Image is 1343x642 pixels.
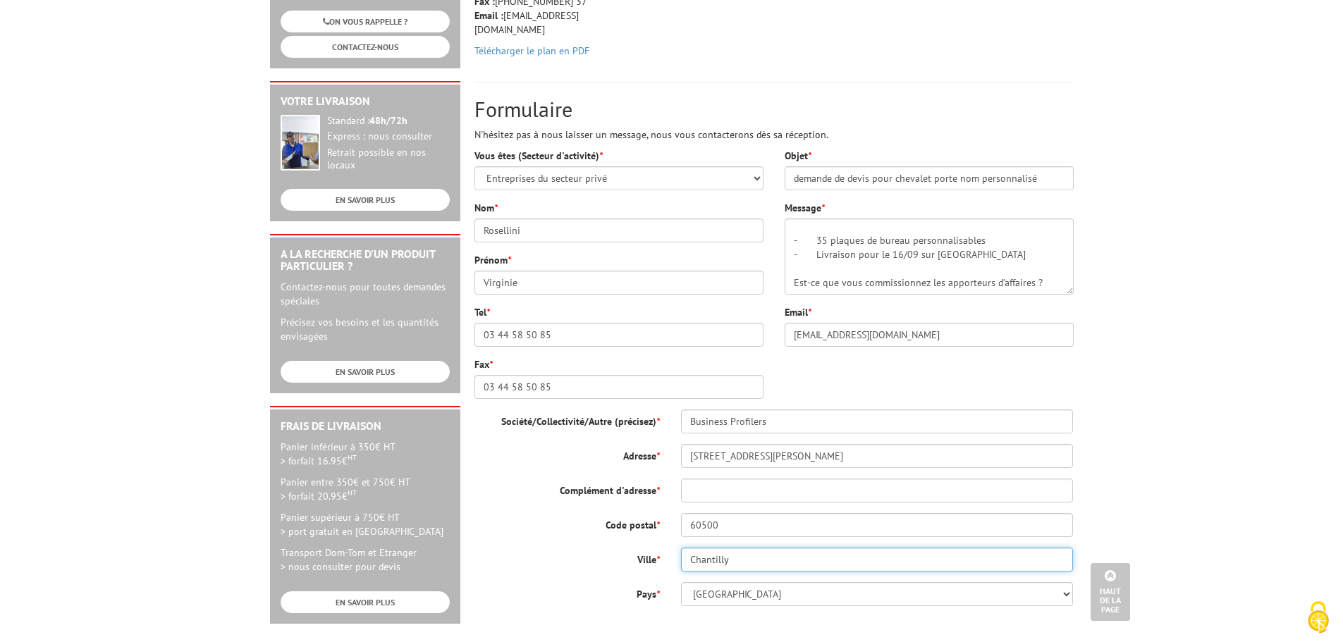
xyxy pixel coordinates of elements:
label: Société/Collectivité/Autre (précisez) [464,409,670,428]
label: Adresse [464,444,670,463]
strong: 48h/72h [369,114,407,127]
a: EN SAVOIR PLUS [281,189,450,211]
label: Nom [474,201,498,215]
a: EN SAVOIR PLUS [281,591,450,613]
a: EN SAVOIR PLUS [281,361,450,383]
span: > forfait 20.95€ [281,490,357,502]
strong: Email : [474,9,503,22]
label: Code postal [464,513,670,532]
div: Express : nous consulter [327,130,450,143]
span: > nous consulter pour devis [281,560,400,573]
label: Fax [474,357,493,371]
img: widget-livraison.jpg [281,115,320,171]
a: CONTACTEZ-NOUS [281,36,450,58]
h2: Votre livraison [281,95,450,108]
sup: HT [348,452,357,462]
div: Retrait possible en nos locaux [327,147,450,172]
label: Message [785,201,825,215]
a: ON VOUS RAPPELLE ? [281,11,450,32]
p: Contactez-nous pour toutes demandes spéciales [281,280,450,308]
label: Pays [464,582,670,601]
p: N'hésitez pas à nous laisser un message, nous vous contacterons dès sa réception. [474,128,1074,142]
h2: Frais de Livraison [281,420,450,433]
p: Panier supérieur à 750€ HT [281,510,450,538]
p: Panier inférieur à 350€ HT [281,440,450,468]
sup: HT [348,488,357,498]
a: Télécharger le plan en PDF [474,44,589,57]
p: Panier entre 350€ et 750€ HT [281,475,450,503]
label: Objet [785,149,811,163]
label: Prénom [474,253,511,267]
label: Tel [474,305,490,319]
label: Email [785,305,811,319]
label: Complément d'adresse [464,479,670,498]
span: > port gratuit en [GEOGRAPHIC_DATA] [281,525,443,538]
img: Cookies (fenêtre modale) [1301,600,1336,635]
div: Standard : [327,115,450,128]
p: Transport Dom-Tom et Etranger [281,545,450,574]
button: Cookies (fenêtre modale) [1294,594,1343,642]
h2: Formulaire [474,97,1074,121]
label: Vous êtes (Secteur d'activité) [474,149,603,163]
a: Haut de la page [1091,563,1130,621]
span: > forfait 16.95€ [281,455,357,467]
h2: A la recherche d'un produit particulier ? [281,248,450,273]
label: Ville [464,548,670,567]
p: Précisez vos besoins et les quantités envisagées [281,315,450,343]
